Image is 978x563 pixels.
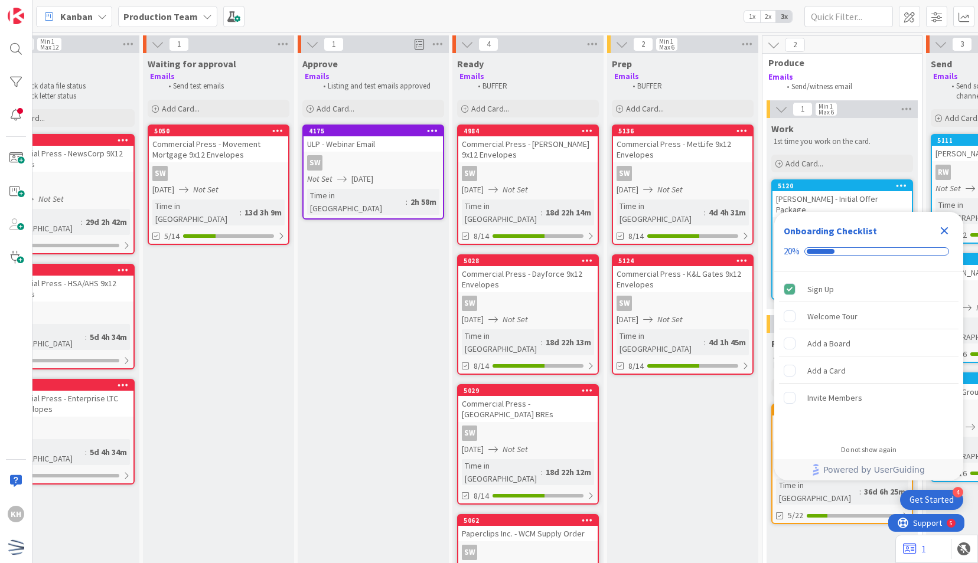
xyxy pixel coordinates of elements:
span: 8/14 [474,360,489,372]
strong: Emails [614,71,639,81]
a: 1 [903,542,926,556]
span: 1 [169,37,189,51]
div: ULP - Webinar Email [304,136,443,152]
div: SW [462,545,477,560]
span: Add Card... [471,103,509,114]
div: SW [613,166,752,181]
div: Time in [GEOGRAPHIC_DATA] [776,479,859,505]
div: 5050Commercial Press - Movement Mortgage 9x12 Envelopes [149,126,288,162]
div: [PERSON_NAME] - Initial Offer Package [772,415,912,441]
a: 5124Commercial Press - K&L Gates 9x12 EnvelopesSW[DATE]Not SetTime in [GEOGRAPHIC_DATA]:4d 1h 45m... [612,254,754,375]
div: Time in [GEOGRAPHIC_DATA] [152,199,240,225]
div: Sign Up is complete. [779,276,959,302]
span: Work [771,123,794,135]
p: Additional times you work on a card because of feedback that caused rework. [774,352,911,371]
div: Time in [GEOGRAPHIC_DATA] [462,199,541,225]
span: Add Card... [317,103,354,114]
span: : [81,215,83,228]
strong: Emails [150,71,175,81]
span: 2 [633,37,653,51]
div: 5124 [618,257,752,265]
i: Not Set [307,174,332,184]
div: 4 [953,487,963,497]
span: 8/14 [628,230,644,243]
div: 5050 [154,127,288,135]
div: Commercial Press - [GEOGRAPHIC_DATA] BREs [458,396,598,422]
div: Sign Up [807,282,834,296]
div: Invite Members [807,391,862,405]
div: 5136Commercial Press - MetLife 9x12 Envelopes [613,126,752,162]
span: Support [25,2,54,16]
div: 5124Commercial Press - K&L Gates 9x12 Envelopes [613,256,752,292]
div: 36d 6h 25m [861,485,908,498]
div: 29d 2h 42m [83,215,130,228]
span: : [541,206,543,219]
div: Add a Board [807,336,850,351]
a: 4519[PERSON_NAME] - Initial Offer PackageSWNot Set[DATE]Time in [GEOGRAPHIC_DATA]:36d 6h 25m5/22 [771,404,913,524]
a: 5050Commercial Press - Movement Mortgage 9x12 EnvelopesSW[DATE]Not SetTime in [GEOGRAPHIC_DATA]:1... [148,125,289,245]
div: SW [458,425,598,441]
span: Prep [612,58,632,70]
div: SW [462,166,477,181]
span: 4 [478,37,498,51]
div: Commercial Press - K&L Gates 9x12 Envelopes [613,266,752,292]
strong: Emails [305,71,330,81]
div: 4984 [458,126,598,136]
div: Do not show again [841,445,896,454]
img: avatar [8,539,24,555]
span: 5/22 [788,509,803,522]
span: : [704,336,706,349]
div: 5136 [618,127,752,135]
span: Waiting for approval [148,58,236,70]
div: Get Started [909,494,954,506]
div: 5062 [458,515,598,526]
div: SW [152,166,168,181]
div: Commercial Press - Dayforce 9x12 Envelopes [458,266,598,292]
div: 4175ULP - Webinar Email [304,126,443,152]
span: 8/14 [474,230,489,243]
li: Send test emails [162,81,288,91]
div: 5d 4h 34m [87,330,130,343]
span: Powered by UserGuiding [823,463,925,477]
a: Powered by UserGuiding [780,459,957,480]
div: Min 1 [819,103,833,109]
div: Footer [774,459,963,480]
div: 5050 [149,126,288,136]
div: 5124 [613,256,752,266]
a: 4984Commercial Press - [PERSON_NAME] 9x12 EnvelopesSW[DATE]Not SetTime in [GEOGRAPHIC_DATA]:18d 2... [457,125,599,245]
div: SW [458,296,598,311]
div: [PERSON_NAME] - Initial Offer Package [772,191,912,217]
span: : [85,330,87,343]
div: 5120[PERSON_NAME] - Initial Offer Package [772,181,912,217]
span: 3 [952,37,972,51]
div: KH [8,506,24,522]
div: 2h 58m [407,195,439,208]
div: 4d 4h 31m [706,206,749,219]
div: 5029 [464,387,598,395]
div: Time in [GEOGRAPHIC_DATA] [307,189,406,215]
span: Kanban [60,9,93,24]
strong: Emails [459,71,484,81]
div: SW [613,296,752,311]
div: Checklist Container [774,212,963,480]
div: 5d 4h 34m [87,446,130,459]
span: Add Card... [785,158,823,169]
span: : [859,485,861,498]
div: Checklist progress: 20% [784,246,954,257]
div: Add a Card [807,364,846,378]
div: 5029Commercial Press - [GEOGRAPHIC_DATA] BREs [458,385,598,422]
div: 5029 [458,385,598,396]
div: KH [772,221,912,236]
div: 5062 [464,516,598,525]
a: 4175ULP - Webinar EmailSWNot Set[DATE]Time in [GEOGRAPHIC_DATA]:2h 58m [302,125,444,220]
span: 2x [760,11,776,22]
i: Not Set [503,314,528,325]
div: RW [935,165,951,180]
span: [DATE] [462,184,484,196]
div: 20% [784,246,800,257]
div: SW [617,166,632,181]
div: 18d 22h 13m [543,336,594,349]
div: Commercial Press - [PERSON_NAME] 9x12 Envelopes [458,136,598,162]
li: BUFFER [471,81,597,91]
i: Not Set [935,183,961,194]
